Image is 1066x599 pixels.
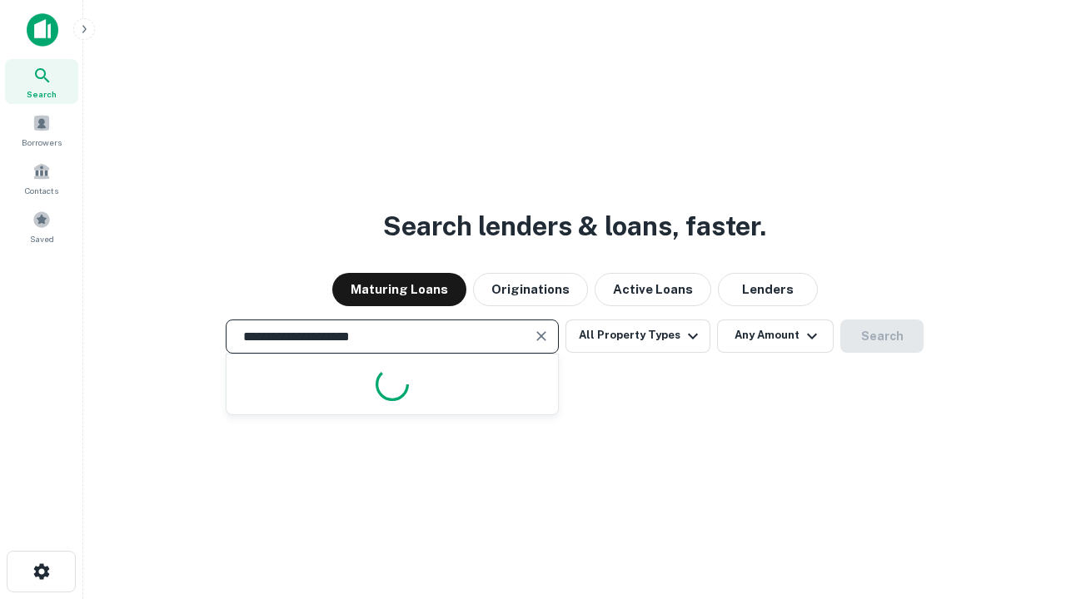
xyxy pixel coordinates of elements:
[983,413,1066,493] iframe: Chat Widget
[530,324,553,348] button: Clear
[565,319,710,353] button: All Property Types
[473,273,588,306] button: Originations
[22,136,62,149] span: Borrowers
[595,273,711,306] button: Active Loans
[27,87,57,101] span: Search
[25,184,58,197] span: Contacts
[332,273,466,306] button: Maturing Loans
[383,206,766,246] h3: Search lenders & loans, faster.
[5,59,78,104] a: Search
[717,319,834,353] button: Any Amount
[27,13,58,47] img: capitalize-icon.png
[5,204,78,249] a: Saved
[5,156,78,200] a: Contacts
[30,232,54,245] span: Saved
[5,107,78,152] a: Borrowers
[718,273,818,306] button: Lenders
